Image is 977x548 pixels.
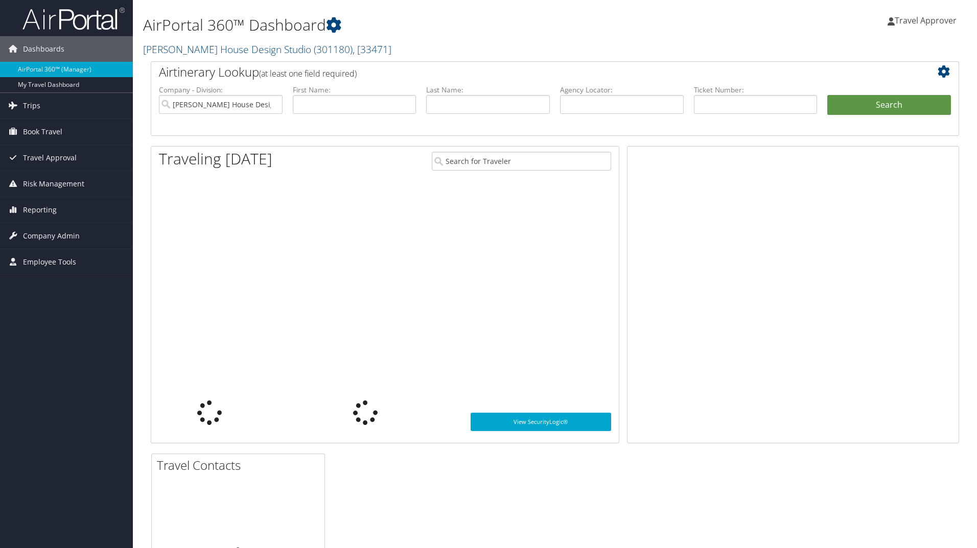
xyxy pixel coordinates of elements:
span: (at least one field required) [259,68,357,79]
span: Reporting [23,197,57,223]
span: ( 301180 ) [314,42,353,56]
a: View SecurityLogic® [471,413,611,431]
span: Trips [23,93,40,118]
a: [PERSON_NAME] House Design Studio [143,42,391,56]
h2: Airtinerary Lookup [159,63,883,81]
label: Company - Division: [159,85,283,95]
img: airportal-logo.png [22,7,125,31]
h2: Travel Contacts [157,457,324,474]
button: Search [827,95,951,115]
span: Book Travel [23,119,62,145]
input: Search for Traveler [432,152,611,171]
span: Company Admin [23,223,80,249]
span: , [ 33471 ] [353,42,391,56]
label: First Name: [293,85,416,95]
label: Ticket Number: [694,85,818,95]
span: Dashboards [23,36,64,62]
span: Travel Approval [23,145,77,171]
span: Risk Management [23,171,84,197]
span: Travel Approver [895,15,957,26]
a: Travel Approver [888,5,967,36]
label: Agency Locator: [560,85,684,95]
label: Last Name: [426,85,550,95]
span: Employee Tools [23,249,76,275]
h1: Traveling [DATE] [159,148,272,170]
h1: AirPortal 360™ Dashboard [143,14,692,36]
